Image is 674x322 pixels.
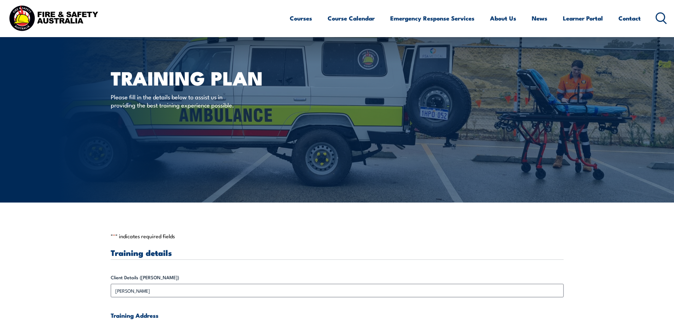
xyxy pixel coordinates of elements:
h1: Training plan [111,69,286,86]
p: " " indicates required fields [111,233,564,240]
label: Client Details ([PERSON_NAME]) [111,274,564,281]
a: Learner Portal [563,9,603,28]
h3: Training details [111,248,564,257]
a: News [532,9,547,28]
h4: Training Address [111,311,564,319]
a: Courses [290,9,312,28]
p: Please fill in the details below to assist us in providing the best training experience possible. [111,93,240,109]
a: Contact [618,9,641,28]
a: Course Calendar [328,9,375,28]
a: About Us [490,9,516,28]
a: Emergency Response Services [390,9,474,28]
